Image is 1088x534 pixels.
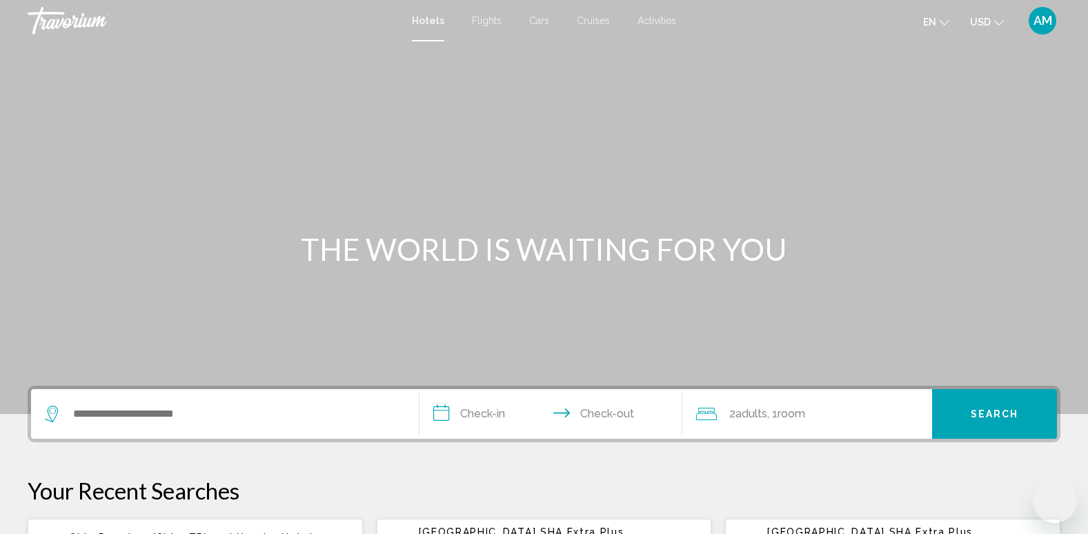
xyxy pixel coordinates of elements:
[28,477,1060,504] p: Your Recent Searches
[286,231,803,267] h1: THE WORLD IS WAITING FOR YOU
[31,389,1057,439] div: Search widget
[1033,14,1052,28] span: AM
[419,389,683,439] button: Check in and out dates
[529,15,549,26] a: Cars
[970,17,991,28] span: USD
[778,407,805,420] span: Room
[923,12,949,32] button: Change language
[932,389,1057,439] button: Search
[28,7,398,34] a: Travorium
[735,407,767,420] span: Adults
[767,404,805,424] span: , 1
[729,404,767,424] span: 2
[1033,479,1077,523] iframe: Schaltfläche zum Öffnen des Messaging-Fensters
[637,15,676,26] a: Activities
[472,15,502,26] a: Flights
[1025,6,1060,35] button: User Menu
[682,389,932,439] button: Travelers: 2 adults, 0 children
[577,15,610,26] a: Cruises
[970,12,1004,32] button: Change currency
[412,15,444,26] a: Hotels
[923,17,936,28] span: en
[971,409,1019,420] span: Search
